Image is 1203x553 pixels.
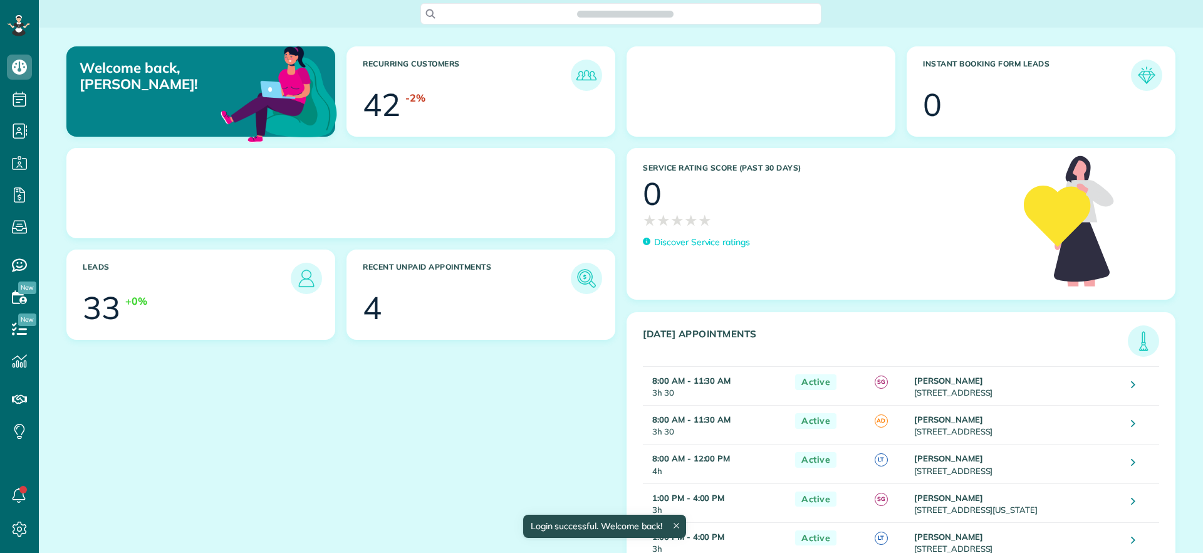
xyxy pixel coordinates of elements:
[684,209,698,231] span: ★
[643,178,662,209] div: 0
[643,236,750,249] a: Discover Service ratings
[363,89,400,120] div: 42
[914,493,983,503] strong: [PERSON_NAME]
[795,413,836,429] span: Active
[652,493,724,503] strong: 1:00 PM - 4:00 PM
[363,60,571,91] h3: Recurring Customers
[643,209,657,231] span: ★
[652,376,731,386] strong: 8:00 AM - 11:30 AM
[83,292,120,324] div: 33
[643,164,1011,172] h3: Service Rating score (past 30 days)
[911,483,1122,522] td: [STREET_ADDRESS][US_STATE]
[643,483,789,522] td: 3h
[1131,329,1156,354] img: icon_todays_appointments-901f7ab196bb0bea1936b74009e4eb5ffbc2d2711fa7634e0d609ed5ef32b18b.png
[1134,63,1159,88] img: icon_form_leads-04211a6a04a5b2264e4ee56bc0799ec3eb69b7e499cbb523a139df1d13a81ae0.png
[643,445,789,483] td: 4h
[590,8,660,20] span: Search ZenMaid…
[652,453,730,463] strong: 8:00 AM - 12:00 PM
[18,282,36,294] span: New
[911,445,1122,483] td: [STREET_ADDRESS]
[574,266,599,291] img: icon_unpaid_appointments-47b8ce3997adf2238b356f14209ab4cced10bd1f174958f3ca8f1d0dd7fffeee.png
[795,530,836,546] span: Active
[83,263,291,294] h3: Leads
[875,376,888,389] span: SG
[652,532,724,542] strong: 1:00 PM - 4:00 PM
[923,60,1131,91] h3: Instant Booking Form Leads
[911,367,1122,406] td: [STREET_ADDRESS]
[795,374,836,390] span: Active
[643,406,789,445] td: 3h 30
[698,209,712,231] span: ★
[18,313,36,326] span: New
[654,236,750,249] p: Discover Service ratings
[363,263,571,294] h3: Recent unpaid appointments
[643,367,789,406] td: 3h 30
[657,209,670,231] span: ★
[911,406,1122,445] td: [STREET_ADDRESS]
[875,493,888,506] span: SG
[294,266,319,291] img: icon_leads-1bed01f49abd5b7fead27621c3d59655bb73ed531f8eeb49469d10e621d6b896.png
[914,532,983,542] strong: [PERSON_NAME]
[643,329,1128,357] h3: [DATE] Appointments
[875,532,888,545] span: LT
[875,453,888,466] span: LT
[218,32,340,154] img: dashboard_welcome-42a62b7d889689a78055ac9021e634bf52bae3f8056760290aed330b23ab8690.png
[363,292,382,324] div: 4
[574,63,599,88] img: icon_recurring_customers-cf858462ba22bcd05b5a5880d41d6543d210077de5bb9ebc9590e49fd87d84ed.png
[652,414,731,424] strong: 8:00 AM - 11:30 AM
[670,209,684,231] span: ★
[914,376,983,386] strong: [PERSON_NAME]
[523,515,685,538] div: Login successful. Welcome back!
[795,452,836,468] span: Active
[914,453,983,463] strong: [PERSON_NAME]
[405,91,425,105] div: -2%
[795,492,836,507] span: Active
[923,89,942,120] div: 0
[875,414,888,428] span: AD
[125,294,147,308] div: +0%
[80,60,249,93] p: Welcome back, [PERSON_NAME]!
[914,414,983,424] strong: [PERSON_NAME]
